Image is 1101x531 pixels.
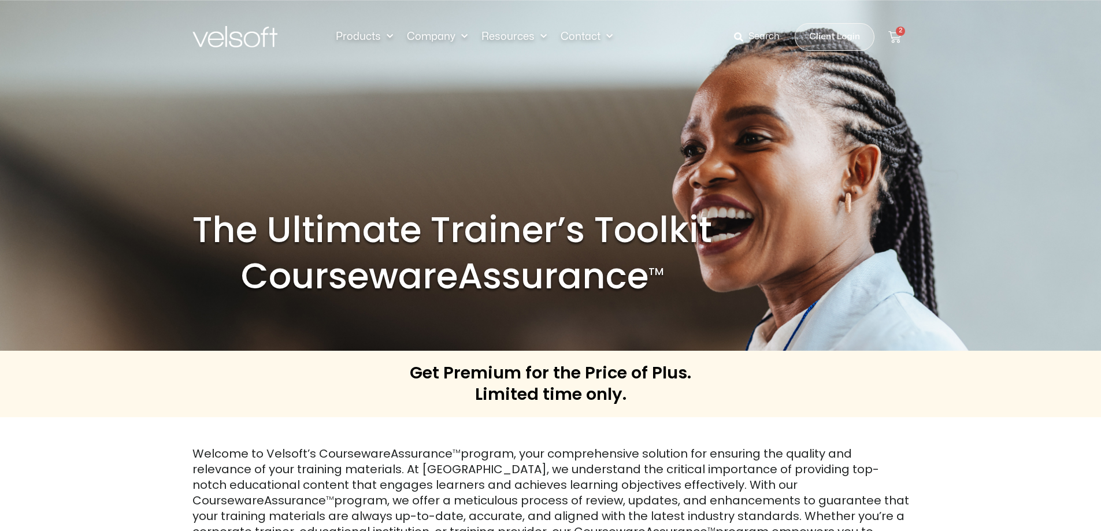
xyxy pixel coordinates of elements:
[453,448,461,455] span: TM
[809,29,860,44] span: Client Login
[896,27,905,36] span: 2
[192,207,713,300] h2: The Ultimate Trainer’s Toolkit CoursewareAssurance
[648,264,663,279] font: TM
[326,495,334,502] span: TM
[410,362,691,406] h2: Get Premium for the Price of Plus. Limited time only.
[874,24,915,50] a: 2
[734,27,788,47] a: Search
[748,29,780,44] span: Search
[795,23,874,51] a: Client Login
[554,31,620,43] a: ContactMenu Toggle
[474,31,554,43] a: ResourcesMenu Toggle
[329,31,620,43] nav: Menu
[329,31,400,43] a: ProductsMenu Toggle
[400,31,474,43] a: CompanyMenu Toggle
